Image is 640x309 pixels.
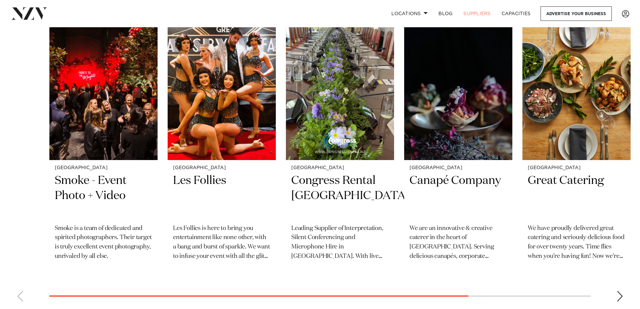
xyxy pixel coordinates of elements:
[404,15,512,275] swiper-slide: 4 / 6
[55,224,152,262] p: Smoke is a team of dedicated and spirited photographers. Their target is truly excellent event ph...
[291,224,389,262] p: Leading Supplier of Interpretation, Silent Conferencing and Microphone Hire in [GEOGRAPHIC_DATA]....
[458,6,496,21] a: SUPPLIERS
[433,6,458,21] a: BLOG
[410,224,507,262] p: ​We are an innovative & creative caterer in the heart of [GEOGRAPHIC_DATA]. Serving delicious can...
[528,165,625,170] small: [GEOGRAPHIC_DATA]
[173,165,270,170] small: [GEOGRAPHIC_DATA]
[168,15,276,275] swiper-slide: 2 / 6
[286,15,394,275] a: [GEOGRAPHIC_DATA] Congress Rental [GEOGRAPHIC_DATA] Leading Supplier of Interpretation, Silent Co...
[410,173,507,219] h2: Canapé Company
[168,15,276,275] a: [GEOGRAPHIC_DATA] Les Follies Les Follies is here to bring you entertainment like none other, wit...
[522,15,631,275] a: [GEOGRAPHIC_DATA] Great Catering We have proudly delivered great catering and seriously delicious...
[55,165,152,170] small: [GEOGRAPHIC_DATA]
[55,173,152,219] h2: Smoke - Event Photo + Video
[11,7,47,20] img: nzv-logo.png
[404,15,512,275] a: [GEOGRAPHIC_DATA] Canapé Company ​We are an innovative & creative caterer in the heart of [GEOGRA...
[386,6,433,21] a: Locations
[528,224,625,262] p: We have proudly delivered great catering and seriously delicious food for over twenty years. Time...
[541,6,612,21] a: Advertise your business
[496,6,536,21] a: Capacities
[173,224,270,262] p: Les Follies is here to bring you entertainment like none other, with a bang and burst of sparkle....
[522,15,631,275] swiper-slide: 5 / 6
[286,15,394,275] swiper-slide: 3 / 6
[291,173,389,219] h2: Congress Rental [GEOGRAPHIC_DATA]
[410,165,507,170] small: [GEOGRAPHIC_DATA]
[173,173,270,219] h2: Les Follies
[49,15,158,275] a: [GEOGRAPHIC_DATA] Smoke - Event Photo + Video Smoke is a team of dedicated and spirited photograp...
[528,173,625,219] h2: Great Catering
[291,165,389,170] small: [GEOGRAPHIC_DATA]
[49,15,158,275] swiper-slide: 1 / 6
